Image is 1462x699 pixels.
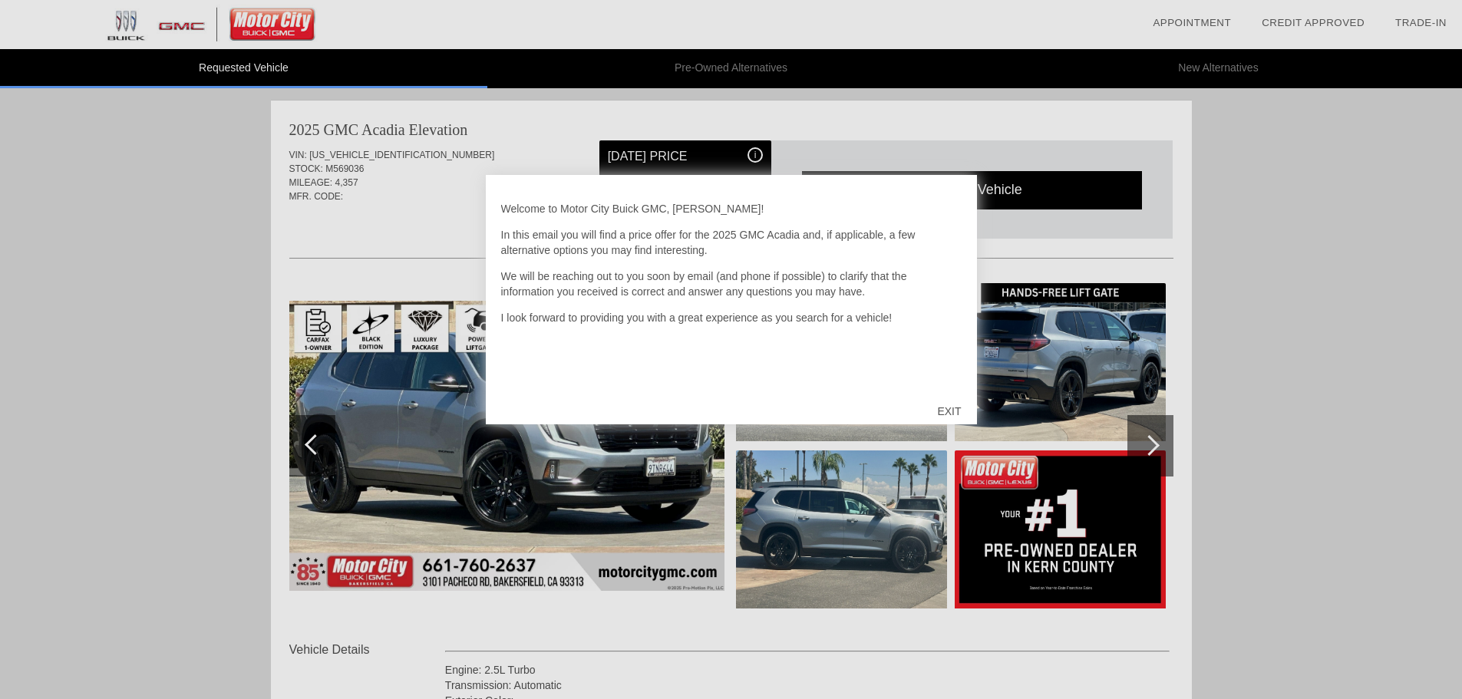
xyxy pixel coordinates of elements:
div: EXIT [922,388,976,434]
p: We will be reaching out to you soon by email (and phone if possible) to clarify that the informat... [501,269,962,299]
p: Welcome to Motor City Buick GMC, [PERSON_NAME]! [501,201,962,216]
a: Appointment [1153,17,1231,28]
p: I look forward to providing you with a great experience as you search for a vehicle! [501,310,962,325]
p: In this email you will find a price offer for the 2025 GMC Acadia and, if applicable, a few alter... [501,227,962,258]
a: Credit Approved [1262,17,1365,28]
a: Trade-In [1395,17,1447,28]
